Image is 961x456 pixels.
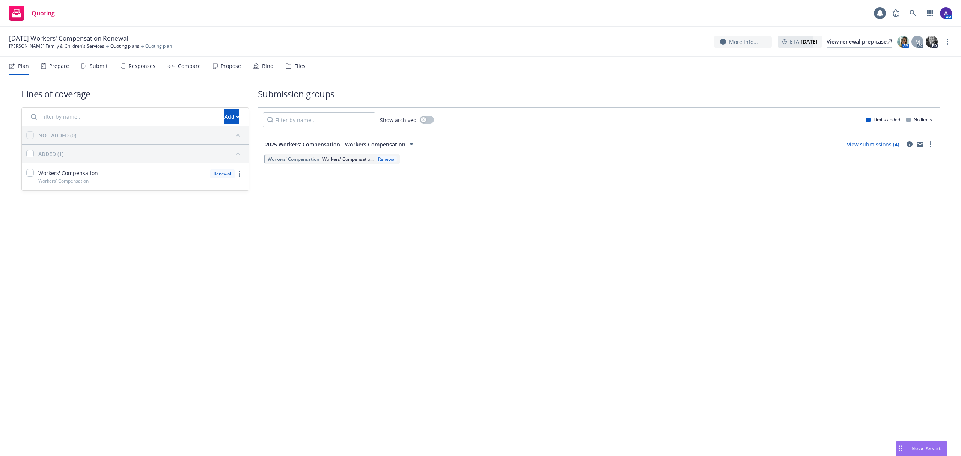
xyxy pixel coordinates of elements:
div: Propose [221,63,241,69]
a: View renewal prep case [827,36,892,48]
span: Quoting [32,10,55,16]
button: 2025 Workers' Compensation - Workers Compensation [263,137,418,152]
div: Add [224,110,239,124]
div: Limits added [866,116,900,123]
div: Prepare [49,63,69,69]
img: photo [926,36,938,48]
a: Switch app [923,6,938,21]
div: Plan [18,63,29,69]
div: Renewal [210,169,235,178]
input: Filter by name... [26,109,220,124]
div: ADDED (1) [38,150,63,158]
a: Quoting [6,3,58,24]
a: more [926,140,935,149]
div: Drag to move [896,441,905,456]
span: Nova Assist [911,445,941,451]
div: Renewal [377,156,397,162]
a: more [235,169,244,178]
button: More info... [714,36,772,48]
strong: [DATE] [801,38,818,45]
a: mail [916,140,925,149]
div: Responses [128,63,155,69]
span: M [915,38,920,46]
div: Files [294,63,306,69]
div: View renewal prep case [827,36,892,47]
img: photo [897,36,909,48]
span: Workers' Compensation [268,156,319,162]
a: Search [905,6,920,21]
img: photo [940,7,952,19]
div: Submit [90,63,108,69]
a: circleInformation [905,140,914,149]
span: [DATE] Workers' Compensation Renewal [9,34,128,43]
span: Workers' Compensation [38,178,89,184]
span: Show archived [380,116,417,124]
h1: Submission groups [258,88,940,100]
a: more [943,37,952,46]
div: Compare [178,63,201,69]
a: [PERSON_NAME] Family & Children's Services [9,43,104,50]
span: Workers' Compensation [38,169,98,177]
div: No limits [906,116,932,123]
input: Filter by name... [263,112,375,127]
button: NOT ADDED (0) [38,129,244,141]
button: ADDED (1) [38,148,244,160]
span: Quoting plan [145,43,172,50]
div: NOT ADDED (0) [38,131,76,139]
span: Workers' Compensatio... [322,156,374,162]
a: Report a Bug [888,6,903,21]
h1: Lines of coverage [21,88,249,100]
button: Nova Assist [896,441,947,456]
a: View submissions (4) [847,141,899,148]
button: Add [224,109,239,124]
span: 2025 Workers' Compensation - Workers Compensation [265,140,405,148]
span: ETA : [790,38,818,45]
a: Quoting plans [110,43,139,50]
div: Bind [262,63,274,69]
span: More info... [729,38,758,46]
